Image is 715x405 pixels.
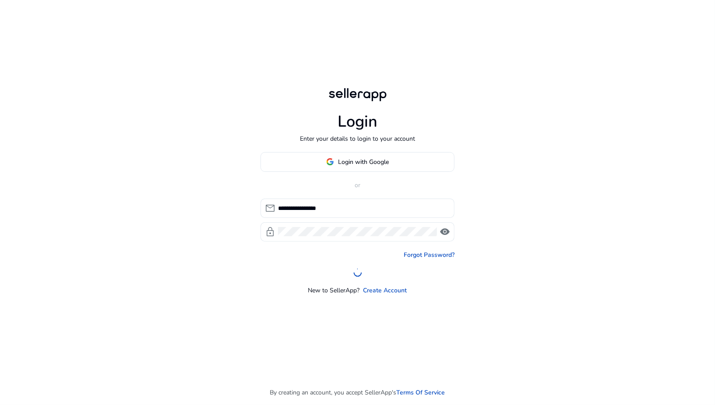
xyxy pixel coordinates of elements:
a: Forgot Password? [404,250,454,259]
p: Enter your details to login to your account [300,134,415,143]
p: New to SellerApp? [308,286,360,295]
span: mail [265,203,275,213]
img: google-logo.svg [326,158,334,166]
a: Create Account [363,286,407,295]
span: visibility [440,227,450,237]
h1: Login [338,112,377,131]
span: Login with Google [338,157,389,167]
button: Login with Google [261,152,454,172]
span: lock [265,227,275,237]
a: Terms Of Service [397,388,445,397]
p: or [261,181,454,190]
